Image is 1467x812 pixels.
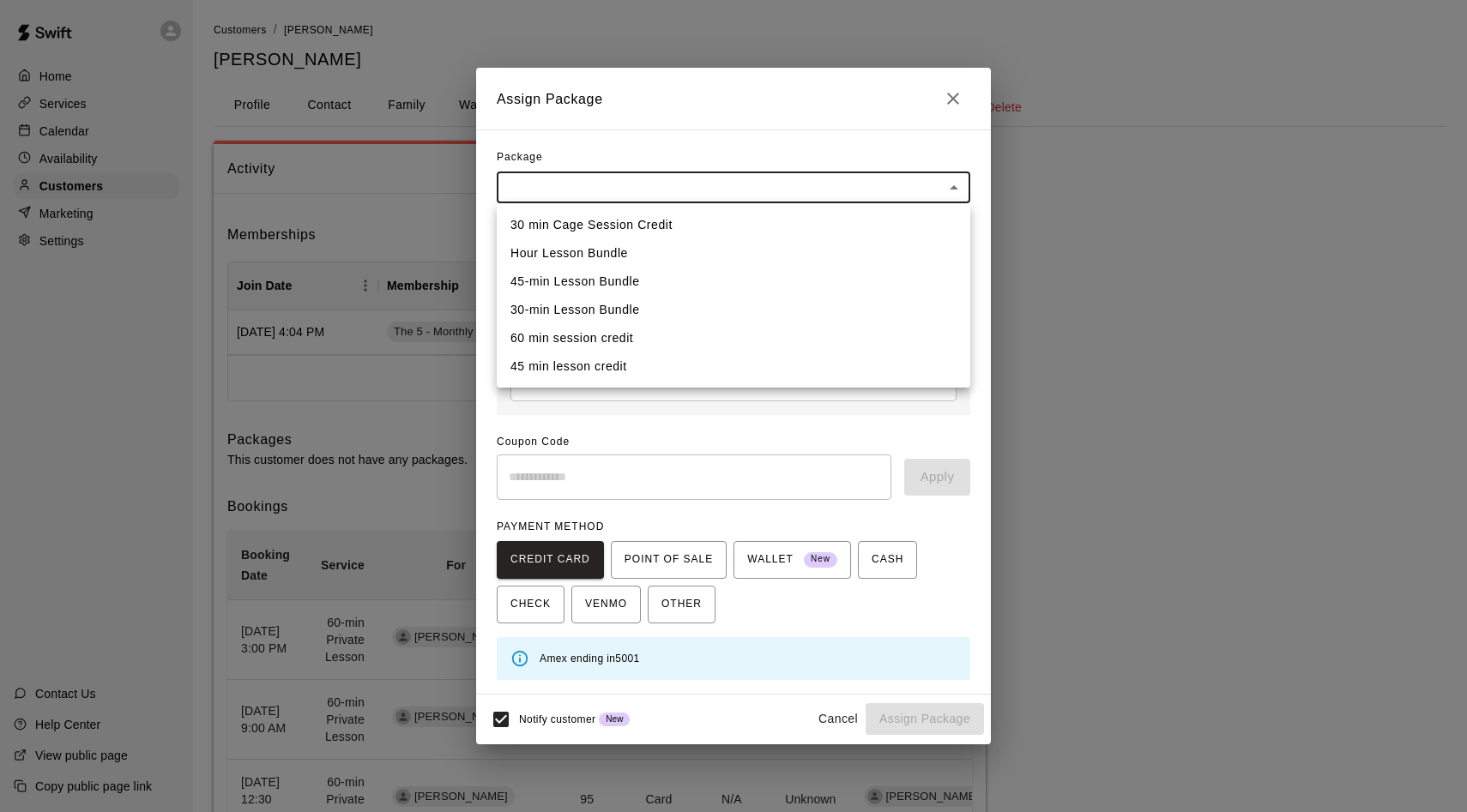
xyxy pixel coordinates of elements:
[497,211,970,239] li: 30 min Cage Session Credit
[497,352,970,381] li: 45 min lesson credit
[497,268,970,296] li: 45-min Lesson Bundle
[497,239,970,268] li: Hour Lesson Bundle
[497,324,970,352] li: 60 min session credit
[497,296,970,324] li: 30-min Lesson Bundle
